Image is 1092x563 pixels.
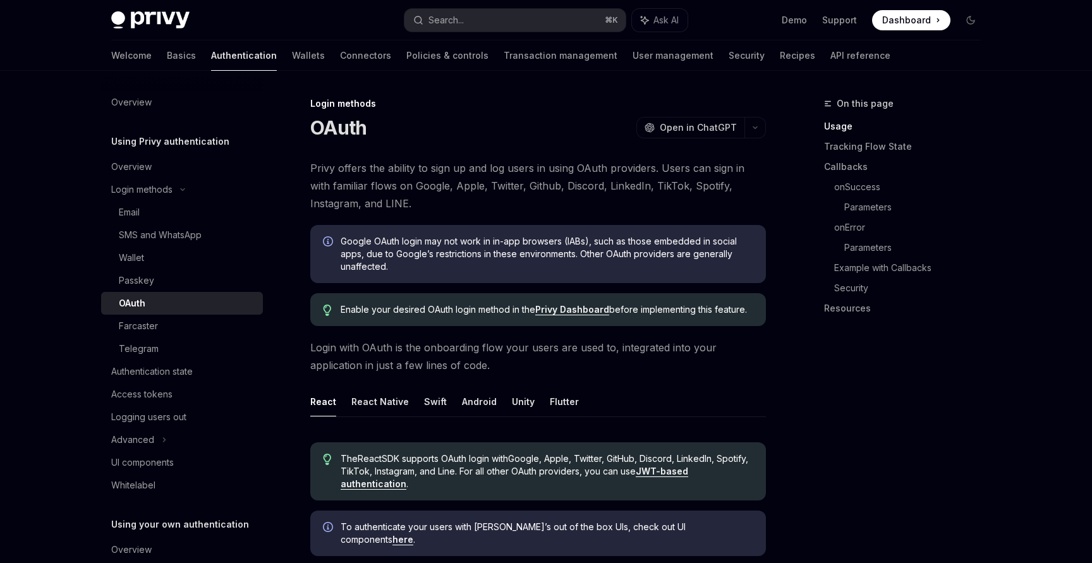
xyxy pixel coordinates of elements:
[111,182,173,197] div: Login methods
[101,155,263,178] a: Overview
[824,298,991,318] a: Resources
[512,387,535,416] button: Unity
[780,40,815,71] a: Recipes
[111,517,249,532] h5: Using your own authentication
[111,387,173,402] div: Access tokens
[605,15,618,25] span: ⌘ K
[341,452,753,490] span: The React SDK supports OAuth login with Google, Apple, Twitter, GitHub, Discord, LinkedIn, Spotif...
[101,246,263,269] a: Wallet
[824,136,991,157] a: Tracking Flow State
[844,238,991,258] a: Parameters
[310,387,336,416] button: React
[119,318,158,334] div: Farcaster
[822,14,857,27] a: Support
[101,315,263,337] a: Farcaster
[101,201,263,224] a: Email
[119,250,144,265] div: Wallet
[101,292,263,315] a: OAuth
[111,432,154,447] div: Advanced
[633,40,713,71] a: User management
[111,134,229,149] h5: Using Privy authentication
[310,97,766,110] div: Login methods
[111,455,174,470] div: UI components
[535,304,609,315] a: Privy Dashboard
[961,10,981,30] button: Toggle dark mode
[824,157,991,177] a: Callbacks
[310,159,766,212] span: Privy offers the ability to sign up and log users in using OAuth providers. Users can sign in wit...
[504,40,617,71] a: Transaction management
[101,224,263,246] a: SMS and WhatsApp
[119,205,140,220] div: Email
[111,11,190,29] img: dark logo
[323,236,336,249] svg: Info
[340,40,391,71] a: Connectors
[111,364,193,379] div: Authentication state
[101,337,263,360] a: Telegram
[428,13,464,28] div: Search...
[834,258,991,278] a: Example with Callbacks
[101,538,263,561] a: Overview
[119,341,159,356] div: Telegram
[834,177,991,197] a: onSuccess
[824,116,991,136] a: Usage
[111,478,155,493] div: Whitelabel
[292,40,325,71] a: Wallets
[653,14,679,27] span: Ask AI
[101,269,263,292] a: Passkey
[119,227,202,243] div: SMS and WhatsApp
[323,454,332,465] svg: Tip
[729,40,765,71] a: Security
[111,40,152,71] a: Welcome
[636,117,744,138] button: Open in ChatGPT
[101,474,263,497] a: Whitelabel
[782,14,807,27] a: Demo
[392,534,413,545] a: here
[310,116,367,139] h1: OAuth
[211,40,277,71] a: Authentication
[119,296,145,311] div: OAuth
[101,451,263,474] a: UI components
[844,197,991,217] a: Parameters
[462,387,497,416] button: Android
[341,303,753,316] span: Enable your desired OAuth login method in the before implementing this feature.
[632,9,688,32] button: Ask AI
[310,339,766,374] span: Login with OAuth is the onboarding flow your users are used to, integrated into your application ...
[119,273,154,288] div: Passkey
[341,521,753,546] span: To authenticate your users with [PERSON_NAME]’s out of the box UIs, check out UI components .
[351,387,409,416] button: React Native
[323,522,336,535] svg: Info
[323,305,332,316] svg: Tip
[406,40,488,71] a: Policies & controls
[872,10,950,30] a: Dashboard
[111,409,186,425] div: Logging users out
[101,360,263,383] a: Authentication state
[404,9,626,32] button: Search...⌘K
[424,387,447,416] button: Swift
[101,406,263,428] a: Logging users out
[837,96,894,111] span: On this page
[834,217,991,238] a: onError
[341,235,753,273] span: Google OAuth login may not work in in-app browsers (IABs), such as those embedded in social apps,...
[830,40,890,71] a: API reference
[550,387,579,416] button: Flutter
[882,14,931,27] span: Dashboard
[660,121,737,134] span: Open in ChatGPT
[111,95,152,110] div: Overview
[101,91,263,114] a: Overview
[167,40,196,71] a: Basics
[101,383,263,406] a: Access tokens
[111,542,152,557] div: Overview
[834,278,991,298] a: Security
[111,159,152,174] div: Overview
